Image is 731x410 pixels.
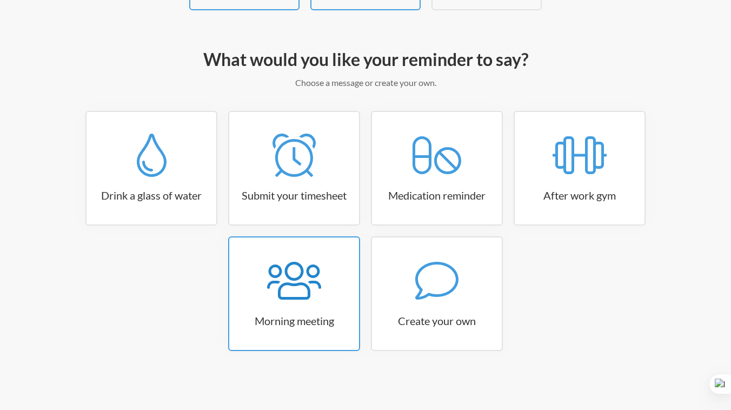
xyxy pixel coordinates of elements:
h3: Morning meeting [229,313,359,328]
h3: Medication reminder [372,188,502,203]
p: Choose a message or create your own. [52,76,679,89]
h3: Create your own [372,313,502,328]
h3: Submit your timesheet [229,188,359,203]
h3: After work gym [515,188,644,203]
h2: What would you like your reminder to say? [52,48,679,71]
h3: Drink a glass of water [87,188,216,203]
